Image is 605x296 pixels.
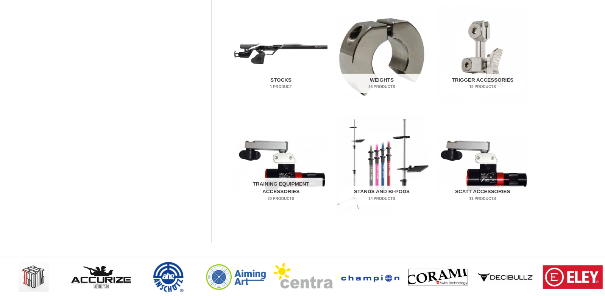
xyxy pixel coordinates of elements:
[335,5,428,102] a: Visit product category Weights
[240,178,323,205] h2: Training Equipment Accessories
[436,5,529,102] a: Visit product category Trigger Accessories
[234,5,327,102] img: Stocks
[240,74,323,93] h2: Stocks
[441,74,524,93] h2: Trigger Accessories
[335,5,428,102] img: Weights
[441,186,524,205] h2: SCATT Accessories
[340,186,423,205] h2: Stands and Bi-pods
[436,5,529,102] img: Trigger Accessories
[234,116,327,214] img: Training Equipment Accessories
[234,116,327,214] a: Visit product category Training Equipment Accessories
[543,265,603,289] img: brand logo
[340,74,423,93] h2: Weights
[436,116,529,214] img: SCATT Accessories
[234,5,327,102] a: Visit product category Stocks
[335,116,428,214] a: Visit product category Stands and Bi-pods
[340,196,423,201] mark: 14 Products
[335,116,428,214] img: Stands and Bi-pods
[441,84,524,90] mark: 19 Products
[441,196,524,201] mark: 11 Products
[240,196,323,201] mark: 20 Products
[240,84,323,90] mark: 1 Product
[340,84,423,90] mark: 46 Products
[436,116,529,214] a: Visit product category SCATT Accessories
